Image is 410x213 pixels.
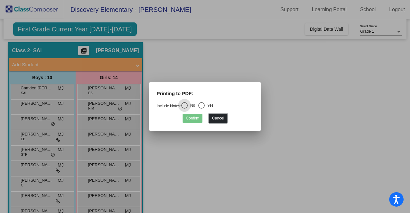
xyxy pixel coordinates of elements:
button: Confirm [183,114,202,123]
button: Cancel [209,114,227,123]
mat-radio-group: Select an option [157,104,214,108]
label: Printing to PDF: [157,90,193,97]
a: Include Notes: [157,104,181,108]
div: No [188,102,195,108]
div: Yes [205,102,214,108]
